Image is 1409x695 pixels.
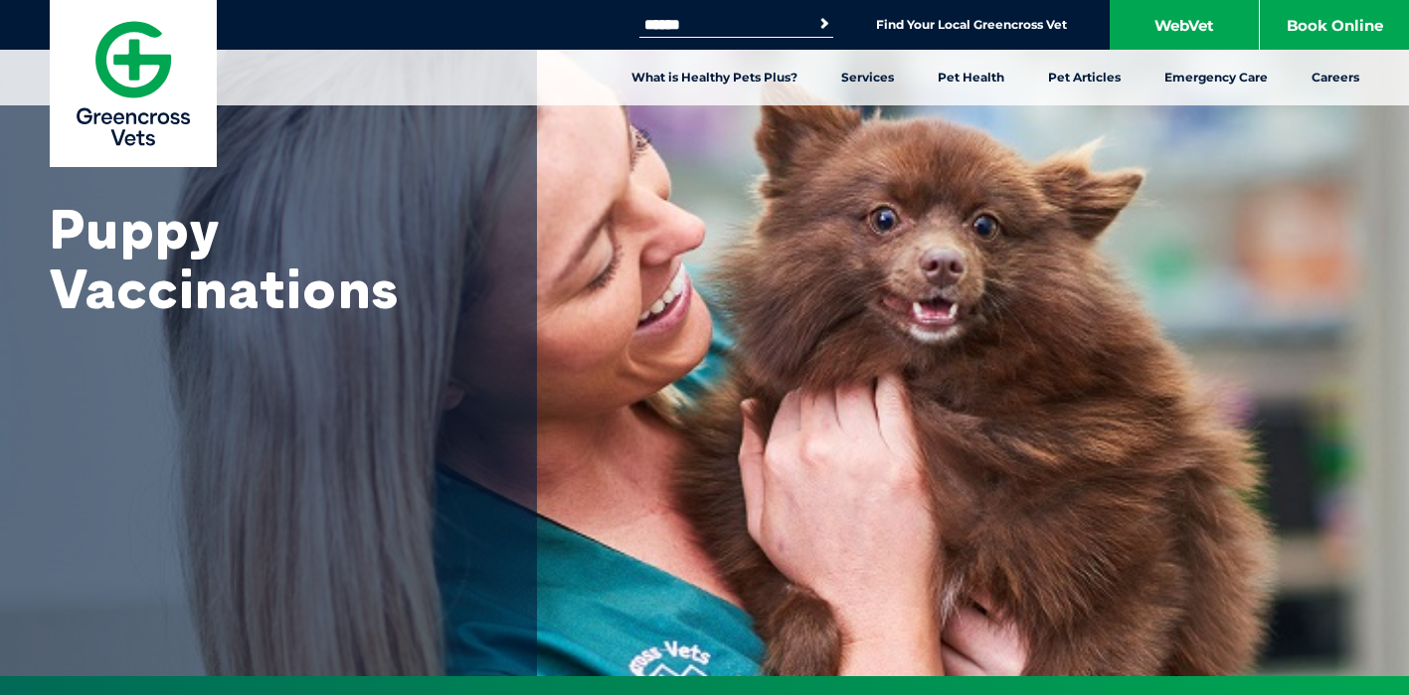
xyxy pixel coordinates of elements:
[819,50,916,105] a: Services
[610,50,819,105] a: What is Healthy Pets Plus?
[1143,50,1290,105] a: Emergency Care
[1290,50,1381,105] a: Careers
[916,50,1026,105] a: Pet Health
[876,17,1067,33] a: Find Your Local Greencross Vet
[1026,50,1143,105] a: Pet Articles
[814,14,834,34] button: Search
[50,199,487,318] h1: Puppy Vaccinations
